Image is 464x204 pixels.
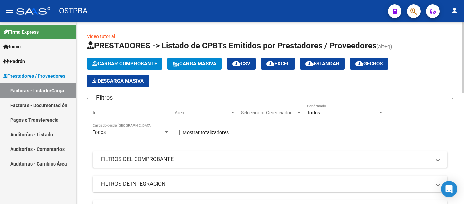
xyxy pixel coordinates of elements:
[3,72,65,80] span: Prestadores / Proveedores
[93,129,106,135] span: Todos
[261,58,295,70] button: EXCEL
[307,110,320,115] span: Todos
[441,181,457,197] div: Open Intercom Messenger
[232,59,240,67] mat-icon: cloud_download
[87,75,149,87] button: Descarga Masiva
[101,156,431,163] mat-panel-title: FILTROS DEL COMPROBANTE
[376,43,392,50] span: (alt+q)
[241,110,296,116] span: Seleccionar Gerenciador
[92,78,144,84] span: Descarga Masiva
[232,61,250,67] span: CSV
[92,61,157,67] span: Cargar Comprobante
[167,58,222,70] button: Carga Masiva
[87,75,149,87] app-download-masive: Descarga masiva de comprobantes (adjuntos)
[87,34,115,39] a: Video tutorial
[175,110,230,116] span: Area
[54,3,87,18] span: - OSTPBA
[87,58,162,70] button: Cargar Comprobante
[93,93,116,103] h3: Filtros
[350,58,388,70] button: Gecros
[87,41,376,50] span: PRESTADORES -> Listado de CPBTs Emitidos por Prestadores / Proveedores
[450,6,459,15] mat-icon: person
[355,61,383,67] span: Gecros
[300,58,345,70] button: Estandar
[3,28,39,36] span: Firma Express
[266,61,289,67] span: EXCEL
[227,58,256,70] button: CSV
[355,59,363,67] mat-icon: cloud_download
[3,58,25,65] span: Padrón
[93,176,447,192] mat-expansion-panel-header: FILTROS DE INTEGRACION
[266,59,274,67] mat-icon: cloud_download
[305,59,314,67] mat-icon: cloud_download
[5,6,14,15] mat-icon: menu
[93,151,447,168] mat-expansion-panel-header: FILTROS DEL COMPROBANTE
[183,128,229,137] span: Mostrar totalizadores
[305,61,339,67] span: Estandar
[173,61,216,67] span: Carga Masiva
[101,180,431,188] mat-panel-title: FILTROS DE INTEGRACION
[3,43,21,50] span: Inicio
